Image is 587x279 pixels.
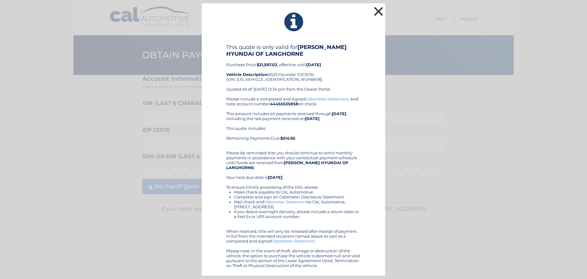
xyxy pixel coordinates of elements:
b: [DATE] [332,111,346,116]
b: $21,597.02 [257,62,277,67]
h4: This quote is only valid for [226,44,361,57]
li: Mail check and to CAL Automotive, [STREET_ADDRESS] [234,199,361,209]
li: If you desire overnight delivery, please include a return label or a Fed Ex or UPS account number. [234,209,361,219]
b: [PERSON_NAME] HYUNDAI OF LANGHORNE [226,160,348,170]
b: [DATE] [306,62,321,67]
a: Odometer Statement [272,239,315,243]
li: Complete and sign an Odometer Disclosure Statement [234,194,361,199]
div: Please include a completed and signed , and note account number on check. This amount includes al... [226,96,361,268]
b: [PERSON_NAME] HYUNDAI OF LANGHORNE [226,44,347,57]
a: Odometer Statement [264,199,307,204]
li: Make check payable to CAL Automotive [234,190,361,194]
b: 44455535858 [270,101,298,106]
b: [DATE] [305,116,319,121]
b: $514.92 [280,136,295,141]
a: Odometer Statement [305,96,349,101]
b: [DATE] [268,175,282,180]
div: This quote includes: Remaining Payments Due: [226,126,361,145]
strong: Vehicle Description: [226,72,268,77]
button: × [372,5,385,17]
div: Purchase Price: , effective until 2023 Hyundai TUCSON (VIN: [US_VEHICLE_IDENTIFICATION_NUMBER]) Q... [226,44,361,96]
